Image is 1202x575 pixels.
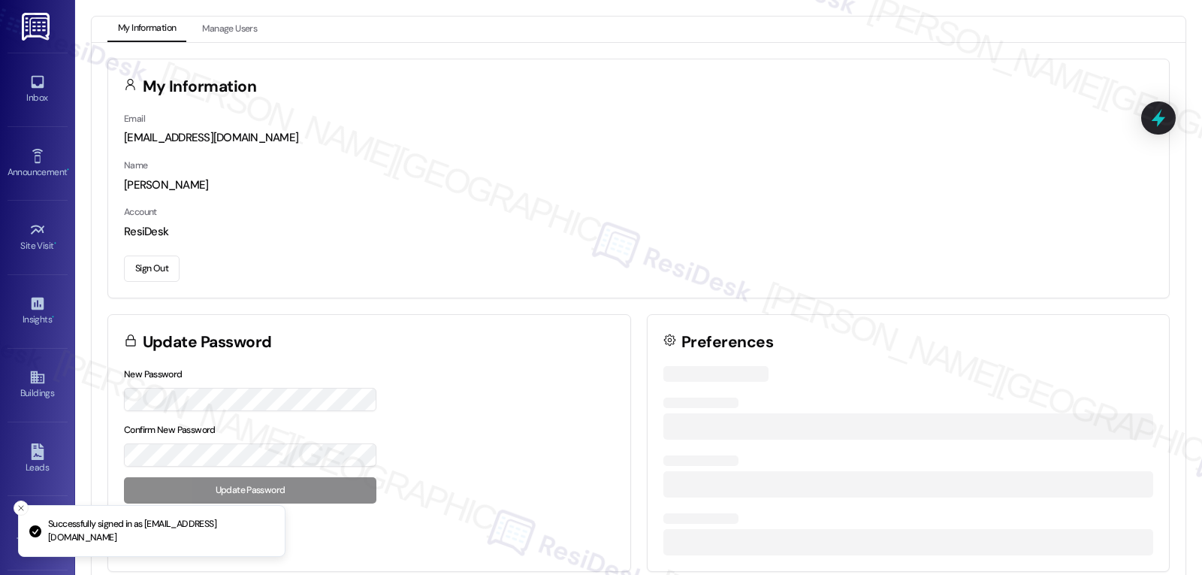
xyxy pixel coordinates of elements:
[8,69,68,110] a: Inbox
[8,439,68,480] a: Leads
[124,256,180,282] button: Sign Out
[143,334,272,350] h3: Update Password
[22,13,53,41] img: ResiDesk Logo
[124,206,157,218] label: Account
[143,79,257,95] h3: My Information
[124,368,183,380] label: New Password
[8,291,68,331] a: Insights •
[8,365,68,405] a: Buildings
[14,501,29,516] button: Close toast
[124,177,1153,193] div: [PERSON_NAME]
[124,224,1153,240] div: ResiDesk
[67,165,69,175] span: •
[8,513,68,553] a: Templates •
[48,518,273,544] p: Successfully signed in as [EMAIL_ADDRESS][DOMAIN_NAME]
[124,113,145,125] label: Email
[681,334,773,350] h3: Preferences
[124,424,216,436] label: Confirm New Password
[8,217,68,258] a: Site Visit •
[107,17,186,42] button: My Information
[192,17,267,42] button: Manage Users
[52,312,54,322] span: •
[124,159,148,171] label: Name
[124,130,1153,146] div: [EMAIL_ADDRESS][DOMAIN_NAME]
[54,238,56,249] span: •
